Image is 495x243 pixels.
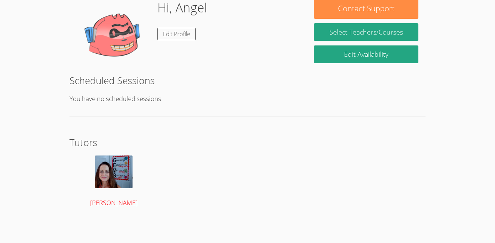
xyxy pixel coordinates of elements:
h2: Scheduled Sessions [69,73,426,88]
a: Edit Profile [157,28,196,40]
a: Edit Availability [314,45,418,63]
img: avatar.png [95,155,133,188]
h2: Tutors [69,135,426,149]
a: [PERSON_NAME] [76,155,151,208]
a: Select Teachers/Courses [314,23,418,41]
span: [PERSON_NAME] [90,198,137,207]
p: You have no scheduled sessions [69,94,426,104]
